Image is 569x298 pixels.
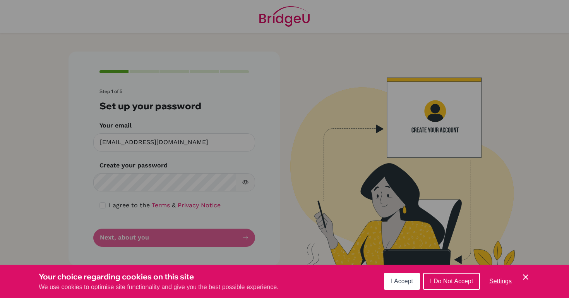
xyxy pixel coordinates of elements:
button: I Do Not Accept [423,273,480,290]
h3: Your choice regarding cookies on this site [39,271,279,282]
button: Save and close [521,272,530,282]
span: I Do Not Accept [430,278,473,284]
button: Settings [483,274,518,289]
span: Settings [489,278,512,284]
span: I Accept [391,278,413,284]
p: We use cookies to optimise site functionality and give you the best possible experience. [39,282,279,292]
button: I Accept [384,273,420,290]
